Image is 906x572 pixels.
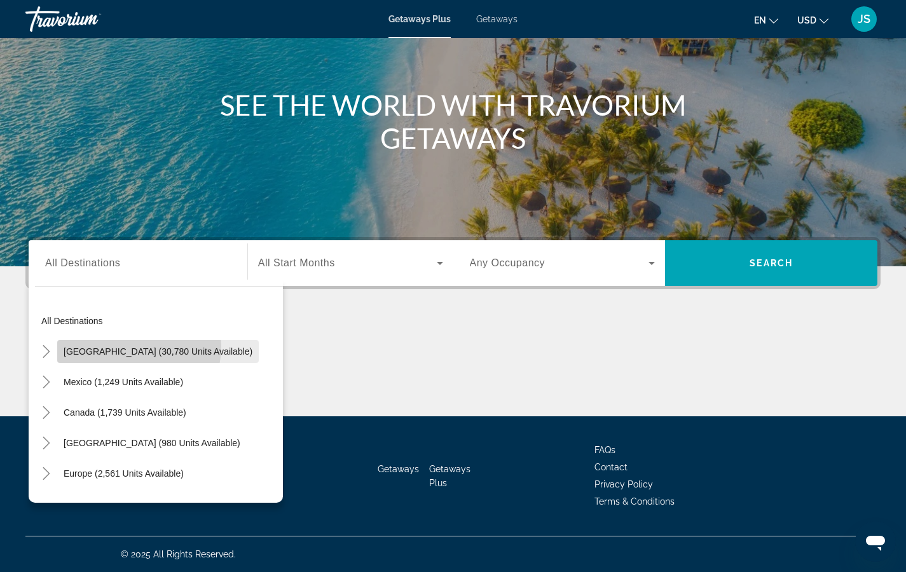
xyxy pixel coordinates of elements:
a: Privacy Policy [594,479,653,489]
button: Search [665,240,877,286]
button: Europe (2,561 units available) [57,462,190,485]
a: Contact [594,462,628,472]
button: Toggle Mexico (1,249 units available) [35,371,57,393]
div: Search widget [29,240,877,286]
button: Toggle Europe (2,561 units available) [35,463,57,485]
span: [GEOGRAPHIC_DATA] (980 units available) [64,438,240,448]
h1: SEE THE WORLD WITH TRAVORIUM GETAWAYS [215,88,692,154]
span: © 2025 All Rights Reserved. [121,549,236,559]
span: All Destinations [45,257,120,268]
span: Mexico (1,249 units available) [64,377,183,387]
button: User Menu [848,6,881,32]
button: Change currency [797,11,828,29]
span: [GEOGRAPHIC_DATA] (30,780 units available) [64,346,252,357]
button: Toggle Canada (1,739 units available) [35,402,57,424]
button: Mexico (1,249 units available) [57,371,189,393]
span: en [754,15,766,25]
button: Australia (208 units available) [57,493,189,515]
span: Canada (1,739 units available) [64,407,186,418]
button: [GEOGRAPHIC_DATA] (30,780 units available) [57,340,259,363]
a: Getaways [378,464,419,474]
a: Getaways Plus [429,464,470,488]
button: [GEOGRAPHIC_DATA] (980 units available) [57,432,247,454]
button: Canada (1,739 units available) [57,401,193,424]
button: Toggle United States (30,780 units available) [35,341,57,363]
span: All Start Months [258,257,335,268]
a: Getaways [476,14,518,24]
span: Europe (2,561 units available) [64,468,184,479]
span: Search [750,258,793,268]
span: JS [858,13,870,25]
button: Change language [754,11,778,29]
button: All destinations [35,310,283,332]
a: FAQs [594,445,615,455]
button: Toggle Australia (208 units available) [35,493,57,515]
a: Getaways Plus [388,14,451,24]
span: USD [797,15,816,25]
button: Toggle Caribbean & Atlantic Islands (980 units available) [35,432,57,454]
a: Terms & Conditions [594,496,675,507]
iframe: Button to launch messaging window [855,521,896,562]
span: All destinations [41,316,103,326]
span: Any Occupancy [470,257,546,268]
a: Travorium [25,3,153,36]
